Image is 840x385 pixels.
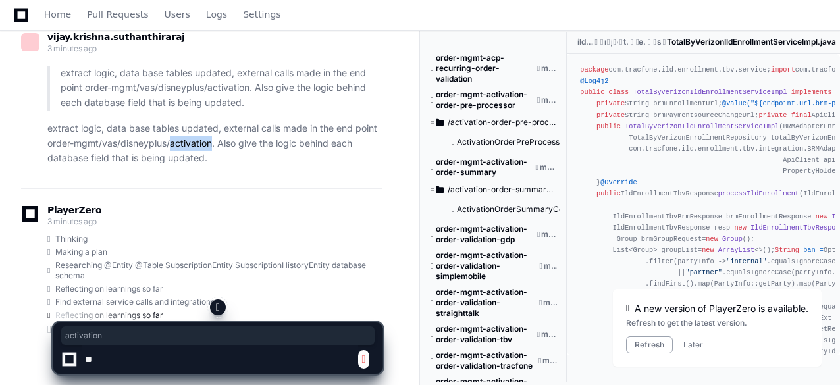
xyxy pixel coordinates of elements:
[540,162,557,172] span: master
[726,257,767,265] span: "internal"
[543,297,557,308] span: master
[635,302,808,315] span: A new version of PlayerZero is available.
[775,246,799,254] span: String
[702,246,714,254] span: new
[44,11,71,18] span: Home
[61,66,382,111] p: extract logic, data base tables updated, external calls made in the end point order-mgmt/vas/disn...
[436,250,538,282] span: order-mgmt-activation-order-validation-simplemobile
[657,37,662,47] span: service
[596,99,625,107] span: private
[667,37,836,47] span: TotalByVerizonIldEnrollmentServiceImpl.java
[611,37,612,47] span: java
[457,204,608,215] span: ActivationOrderSummaryController.java
[596,190,621,197] span: public
[577,37,593,47] span: ild-enrollment-tbv
[436,115,444,130] svg: Directory
[243,11,280,18] span: Settings
[633,88,787,96] span: TotalByVerizonIldEnrollmentServiceImpl
[47,43,97,53] span: 3 minutes ago
[718,246,754,254] span: ArrayList
[734,224,746,232] span: new
[55,284,163,294] span: Reflecting on learnings so far
[541,95,557,105] span: master
[600,178,637,186] span: @Override
[623,37,629,47] span: tracfone
[165,11,190,18] span: Users
[791,88,832,96] span: implements
[683,340,703,350] button: Later
[820,246,824,254] span: =
[544,261,557,271] span: master
[596,111,625,119] span: private
[580,88,604,96] span: public
[604,37,606,47] span: main
[431,112,557,133] button: /activation-order-pre-processor/src/main/java/com/tracfone/activation/order/pre/processor/controller
[436,53,535,84] span: order-mgmt-acp-recurring-order-validation
[55,260,382,281] span: Researching @Entity @Table SubscriptionEntity SubscriptionHistoryEntity database schema
[626,336,673,353] button: Refresh
[771,66,795,74] span: import
[55,234,88,244] span: Thinking
[580,66,608,74] span: package
[436,287,538,319] span: order-mgmt-activation-order-validation-straighttalk
[87,11,148,18] span: Pull Requests
[626,318,808,328] div: Refresh to get the latest version.
[47,32,184,42] span: vijay.krishna.suthanthiraraj
[722,235,743,243] span: Group
[436,157,534,178] span: order-mgmt-activation-order-summary
[791,111,812,119] span: final
[47,217,97,226] span: 3 minutes ago
[206,11,227,18] span: Logs
[55,297,215,307] span: Find external service calls and integrations
[803,246,815,254] span: ban
[448,184,557,195] span: /activation-order-summary/src/main/java/com/tracfone/activation/order/summary/controller
[436,182,444,197] svg: Directory
[55,247,107,257] span: Making a plan
[608,88,629,96] span: class
[706,235,718,243] span: new
[47,121,382,166] p: extract logic, data base tables updated, external calls made in the end point order-mgmt/vas/disn...
[541,229,557,240] span: master
[718,190,799,197] span: processIldEnrollment
[541,63,557,74] span: master
[448,117,557,128] span: /activation-order-pre-processor/src/main/java/com/tracfone/activation/order/pre/processor/controller
[580,77,608,85] span: @Log4j2
[758,111,787,119] span: private
[446,200,560,218] button: ActivationOrderSummaryController.java
[436,224,536,245] span: order-mgmt-activation-order-validation-gdp
[596,122,621,130] span: public
[686,269,722,276] span: "partner"
[431,179,557,200] button: /activation-order-summary/src/main/java/com/tracfone/activation/order/summary/controller
[47,206,101,214] span: PlayerZero
[436,90,536,111] span: order-mgmt-activation-order-pre-processor
[65,330,371,341] span: activation
[639,37,646,47] span: enrollment
[446,133,560,151] button: ActivationOrderPreProcessorController.java
[816,213,827,220] span: new
[625,122,779,130] span: TotalByVerizonIldEnrollmentServiceImpl
[457,137,622,147] span: ActivationOrderPreProcessorController.java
